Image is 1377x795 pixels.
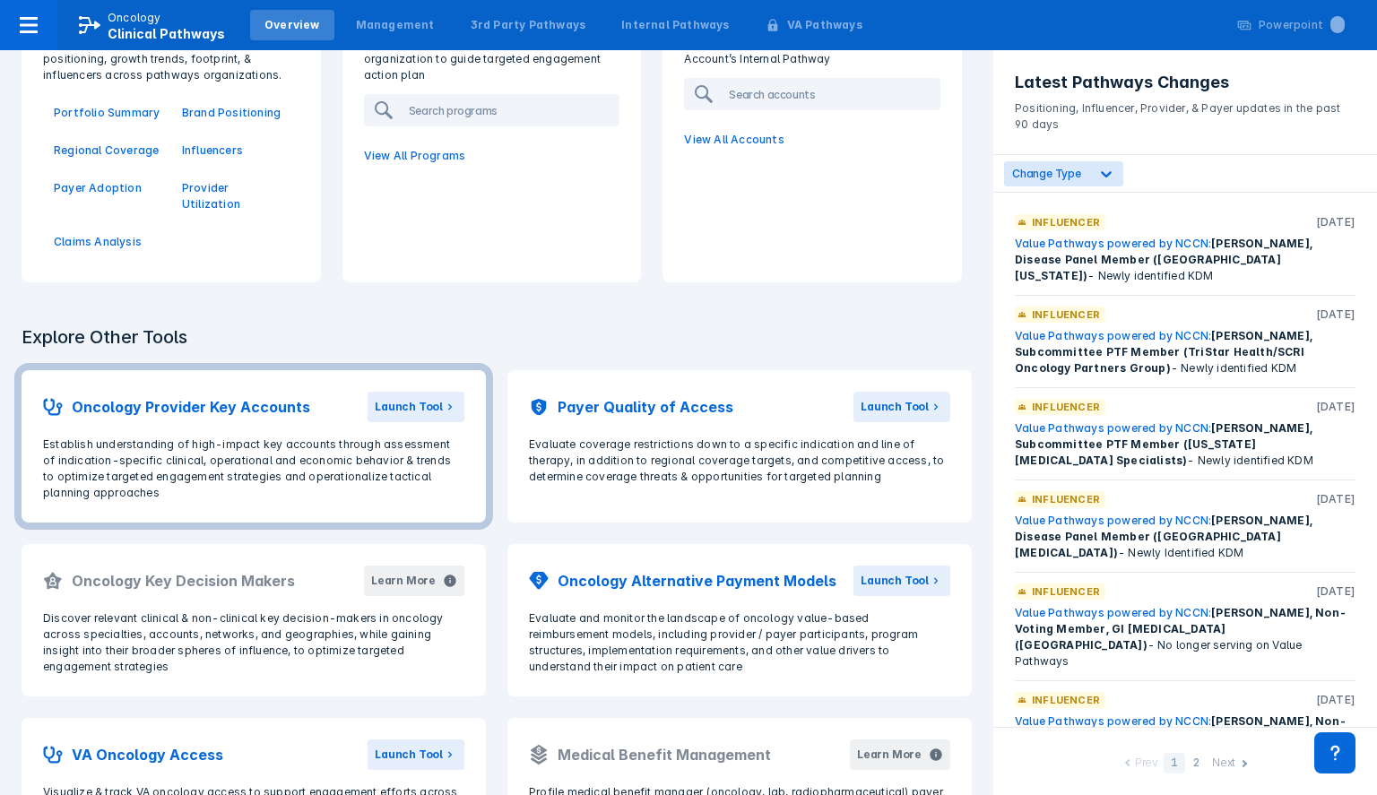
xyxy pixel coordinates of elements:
[621,17,729,33] div: Internal Pathways
[1015,328,1355,376] div: - Newly identified KDM
[1032,307,1100,323] p: Influencer
[1135,755,1158,773] div: Prev
[1032,692,1100,708] p: Influencer
[1316,307,1355,323] p: [DATE]
[1012,167,1081,180] span: Change Type
[850,739,950,770] button: Learn More
[356,17,435,33] div: Management
[32,35,310,83] p: High-level interactive overview of pathways positioning, growth trends, footprint, & influencers ...
[1032,399,1100,415] p: Influencer
[353,137,631,175] a: View All Programs
[43,610,464,675] p: Discover relevant clinical & non-clinical key decision-makers in oncology across specialties, acc...
[1015,236,1355,284] div: - Newly identified KDM
[182,105,289,121] a: Brand Positioning
[558,396,733,418] h2: Payer Quality of Access
[529,436,950,485] p: Evaluate coverage restrictions down to a specific indication and line of therapy, in addition to ...
[1015,605,1355,670] div: - No longer serving on Value Pathways
[72,396,310,418] h2: Oncology Provider Key Accounts
[861,399,929,415] div: Launch Tool
[1259,17,1345,33] div: Powerpoint
[456,10,601,40] a: 3rd Party Pathways
[182,143,289,159] a: Influencers
[264,17,320,33] div: Overview
[722,80,939,108] input: Search accounts
[558,744,771,765] h2: Medical Benefit Management
[43,436,464,501] p: Establish understanding of high-impact key accounts through assessment of indication-specific cli...
[1015,420,1355,469] div: - Newly identified KDM
[54,143,160,159] a: Regional Coverage
[1015,329,1211,342] a: Value Pathways powered by NCCN:
[853,392,950,422] button: Launch Tool
[1316,692,1355,708] p: [DATE]
[1164,753,1185,773] div: 1
[1316,491,1355,507] p: [DATE]
[1015,514,1312,559] span: [PERSON_NAME], Disease Panel Member ([GEOGRAPHIC_DATA][MEDICAL_DATA])
[250,10,334,40] a: Overview
[72,744,223,765] h2: VA Oncology Access
[1015,606,1211,619] a: Value Pathways powered by NCCN:
[857,747,922,763] div: Learn More
[1032,491,1100,507] p: Influencer
[375,747,443,763] div: Launch Tool
[1015,714,1211,728] a: Value Pathways powered by NCCN:
[182,180,289,212] a: Provider Utilization
[471,17,586,33] div: 3rd Party Pathways
[54,105,160,121] a: Portfolio Summary
[787,17,862,33] div: VA Pathways
[402,96,619,125] input: Search programs
[1314,732,1355,773] div: Contact Support
[1015,237,1211,250] a: Value Pathways powered by NCCN:
[1316,583,1355,600] p: [DATE]
[11,315,198,359] h3: Explore Other Tools
[1212,755,1235,773] div: Next
[1015,421,1312,467] span: [PERSON_NAME], Subcommittee PTF Member ([US_STATE] [MEDICAL_DATA] Specialists)
[1015,237,1312,282] span: [PERSON_NAME], Disease Panel Member ([GEOGRAPHIC_DATA][US_STATE])
[1015,513,1355,561] div: - Newly Identified KDM
[1015,514,1211,527] a: Value Pathways powered by NCCN:
[364,566,464,596] button: Learn More
[353,35,631,83] p: Detailed information of each pathway organization to guide targeted engagement action plan
[1185,753,1207,773] div: 2
[1015,421,1211,435] a: Value Pathways powered by NCCN:
[72,570,295,592] h2: Oncology Key Decision Makers
[371,573,436,589] div: Learn More
[853,566,950,596] button: Launch Tool
[1015,606,1347,652] span: [PERSON_NAME], Non-Voting Member, GI [MEDICAL_DATA] ([GEOGRAPHIC_DATA])
[368,392,464,422] button: Launch Tool
[558,570,836,592] h2: Oncology Alternative Payment Models
[54,180,160,196] a: Payer Adoption
[1015,329,1312,375] span: [PERSON_NAME], Subcommittee PTF Member (TriStar Health/SCRI Oncology Partners Group)
[54,234,160,250] a: Claims Analysis
[1316,214,1355,230] p: [DATE]
[529,610,950,675] p: Evaluate and monitor the landscape of oncology value-based reimbursement models, including provid...
[342,10,449,40] a: Management
[108,10,161,26] p: Oncology
[673,121,951,159] a: View All Accounts
[673,35,951,67] p: Detailed information of each Provider Account’s Internal Pathway
[1015,93,1355,133] p: Positioning, Influencer, Provider, & Payer updates in the past 90 days
[1316,399,1355,415] p: [DATE]
[375,399,443,415] div: Launch Tool
[108,26,225,41] span: Clinical Pathways
[1015,713,1355,778] div: - No longer serving as CMO at Value Pathways
[368,739,464,770] button: Launch Tool
[1032,583,1100,600] p: Influencer
[861,573,929,589] div: Launch Tool
[607,10,743,40] a: Internal Pathways
[1015,72,1355,93] h3: Latest Pathways Changes
[1032,214,1100,230] p: Influencer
